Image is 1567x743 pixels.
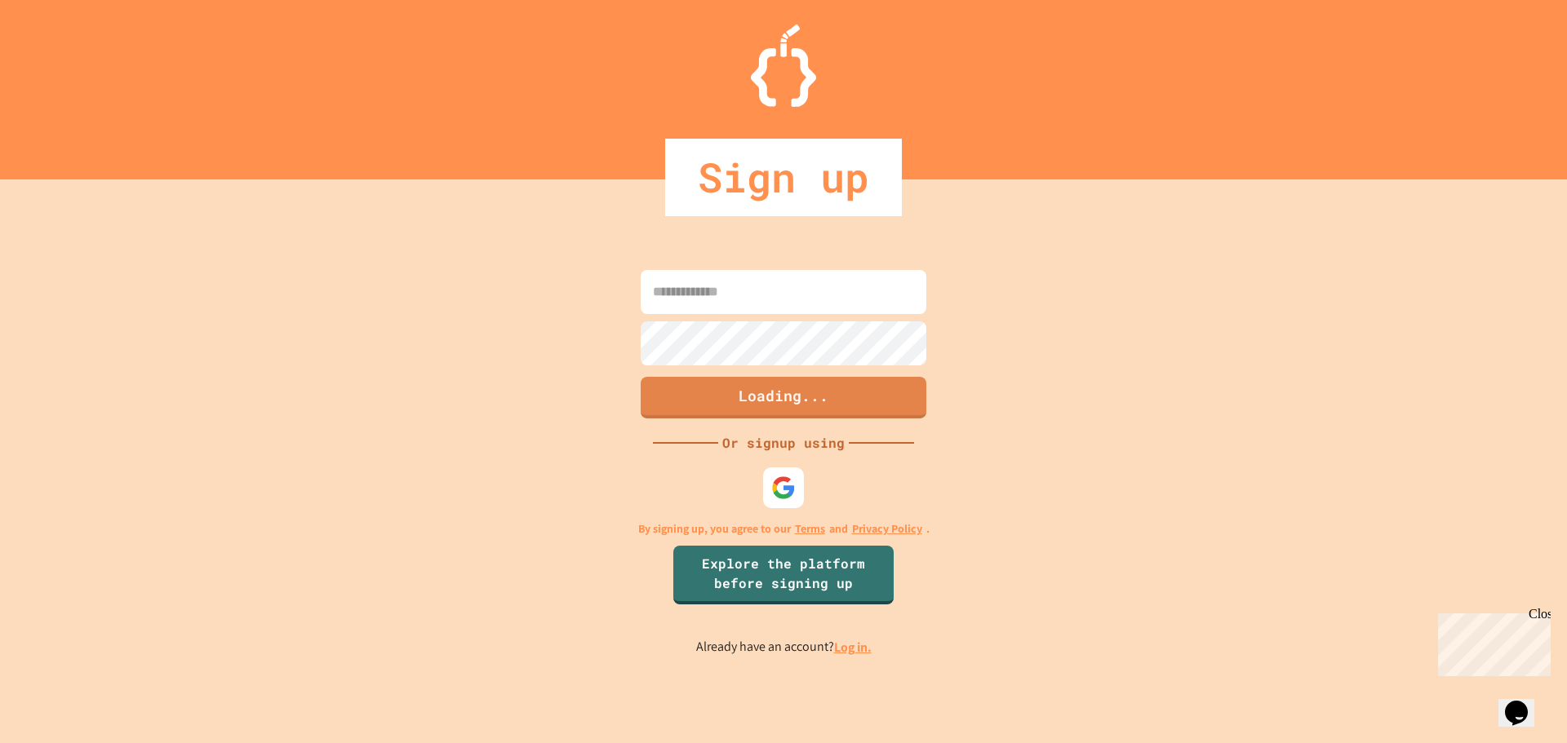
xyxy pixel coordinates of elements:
iframe: chat widget [1432,607,1551,676]
img: Logo.svg [751,24,816,107]
button: Loading... [641,377,926,418]
div: Chat with us now!Close [7,7,113,104]
p: Already have an account? [696,637,872,657]
a: Log in. [834,639,872,656]
a: Terms [795,520,825,537]
a: Privacy Policy [852,520,922,537]
img: google-icon.svg [771,475,796,500]
iframe: chat widget [1498,678,1551,727]
div: Or signup using [718,433,849,453]
div: Sign up [665,139,902,216]
a: Explore the platform before signing up [673,546,894,604]
p: By signing up, you agree to our and . [638,520,930,537]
